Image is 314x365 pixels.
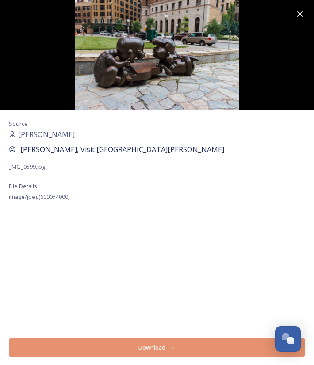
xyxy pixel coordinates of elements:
[9,182,37,190] span: File Details
[9,120,28,128] span: Source
[9,163,45,171] span: _MG_0599.jpg
[20,144,224,155] span: [PERSON_NAME], Visit [GEOGRAPHIC_DATA][PERSON_NAME]
[275,326,301,352] button: Open Chat
[18,129,75,140] span: [PERSON_NAME]
[9,193,69,201] span: image/jpeg ( 6000 x 4000 )
[9,338,305,357] button: Download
